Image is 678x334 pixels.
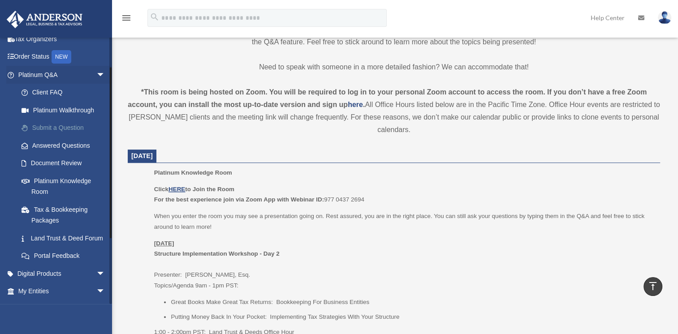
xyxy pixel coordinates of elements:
a: vertical_align_top [643,277,662,296]
a: Platinum Q&Aarrow_drop_down [6,66,119,84]
u: [DATE] [154,240,174,247]
b: Click to Join the Room [154,186,234,193]
p: Presenter: [PERSON_NAME], Esq. Topics/Agenda 9am - 1pm PST: [154,238,654,291]
a: Tax Organizers [6,30,119,48]
a: Platinum Walkthrough [13,101,119,119]
a: Document Review [13,154,119,172]
a: Land Trust & Deed Forum [13,229,119,247]
i: menu [121,13,132,23]
span: [DATE] [131,152,153,159]
span: arrow_drop_down [96,265,114,283]
div: All Office Hours listed below are in the Pacific Time Zone. Office Hour events are restricted to ... [128,86,660,136]
li: Putting Money Back In Your Pocket: Implementing Tax Strategies With Your Structure [171,312,654,322]
i: vertical_align_top [648,281,658,291]
b: For the best experience join via Zoom App with Webinar ID: [154,196,324,203]
a: Client FAQ [13,84,119,102]
a: My Anderson Teamarrow_drop_down [6,300,119,318]
img: Anderson Advisors Platinum Portal [4,11,85,28]
a: Portal Feedback [13,247,119,265]
li: Great Books Make Great Tax Returns: Bookkeeping For Business Entities [171,297,654,308]
a: Platinum Knowledge Room [13,172,114,201]
span: Platinum Knowledge Room [154,169,232,176]
strong: *This room is being hosted on Zoom. You will be required to log in to your personal Zoom account ... [128,88,647,108]
span: arrow_drop_down [96,300,114,318]
span: arrow_drop_down [96,66,114,84]
a: Submit a Question [13,119,119,137]
b: Structure Implementation Workshop - Day 2 [154,250,280,257]
p: Need to speak with someone in a more detailed fashion? We can accommodate that! [128,61,660,73]
strong: . [363,101,365,108]
a: menu [121,16,132,23]
a: My Entitiesarrow_drop_down [6,283,119,300]
span: arrow_drop_down [96,283,114,301]
a: Order StatusNEW [6,48,119,66]
a: Digital Productsarrow_drop_down [6,265,119,283]
a: Answered Questions [13,137,119,154]
img: User Pic [658,11,671,24]
a: Tax & Bookkeeping Packages [13,201,119,229]
div: NEW [52,50,71,64]
a: HERE [168,186,185,193]
p: When you enter the room you may see a presentation going on. Rest assured, you are in the right p... [154,211,654,232]
p: 977 0437 2694 [154,184,654,205]
a: here [348,101,363,108]
i: search [150,12,160,22]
